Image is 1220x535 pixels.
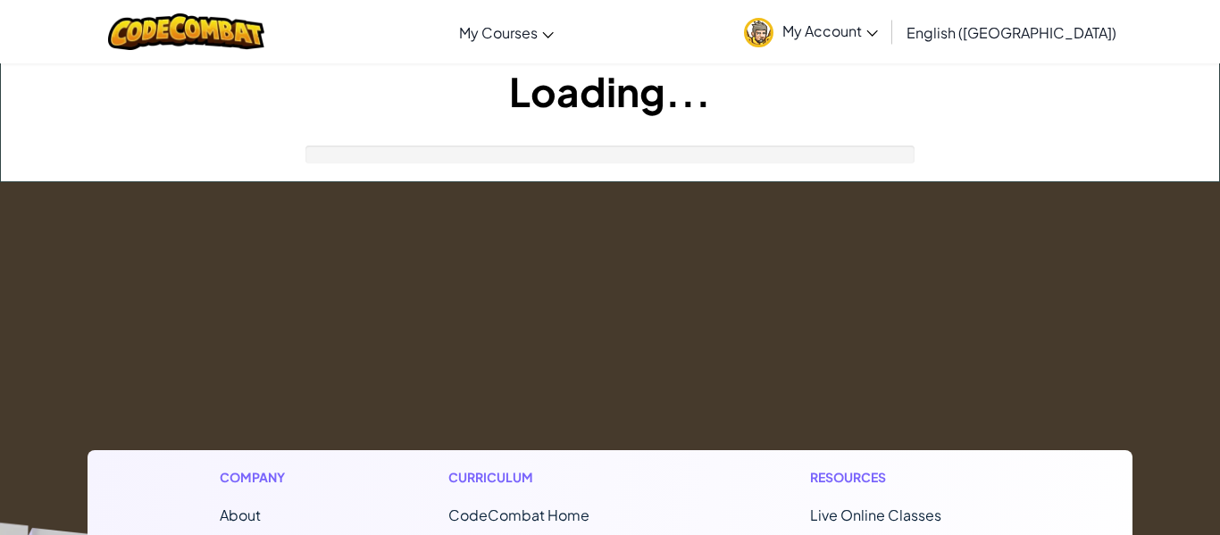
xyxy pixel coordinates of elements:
h1: Loading... [1,63,1219,119]
span: English ([GEOGRAPHIC_DATA]) [907,23,1116,42]
h1: Resources [810,468,1000,487]
a: My Courses [450,8,563,56]
a: Live Online Classes [810,506,941,524]
img: avatar [744,18,773,47]
span: My Account [782,21,878,40]
span: My Courses [459,23,538,42]
span: CodeCombat Home [448,506,589,524]
h1: Curriculum [448,468,664,487]
img: CodeCombat logo [108,13,264,50]
a: My Account [735,4,887,60]
h1: Company [220,468,303,487]
a: English ([GEOGRAPHIC_DATA]) [898,8,1125,56]
a: About [220,506,261,524]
